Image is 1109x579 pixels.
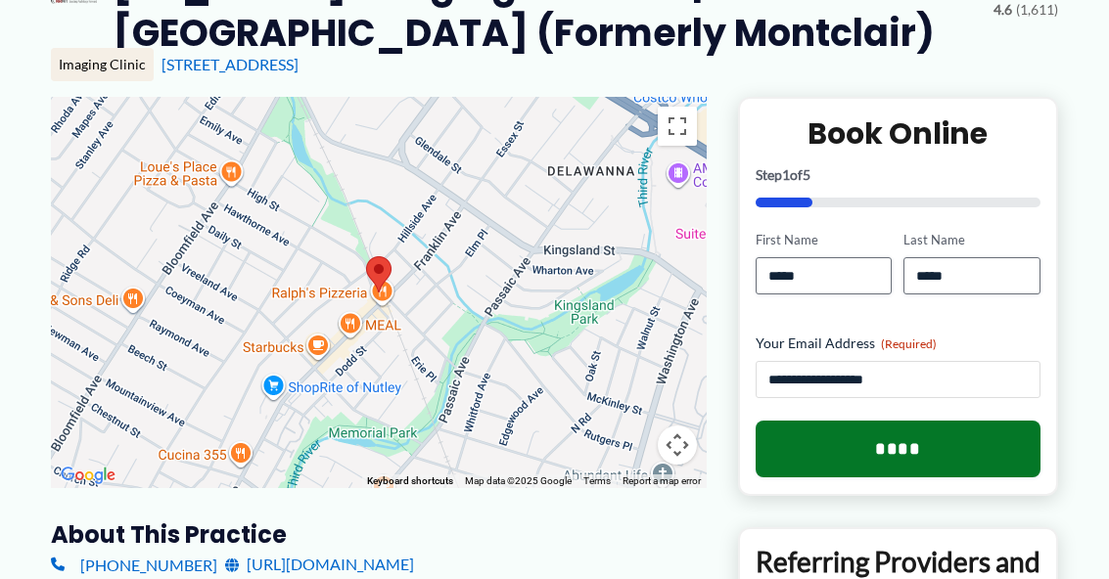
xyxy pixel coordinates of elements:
[756,114,1040,153] h2: Book Online
[465,475,572,486] span: Map data ©2025 Google
[756,334,1040,353] label: Your Email Address
[881,336,937,351] span: (Required)
[162,55,299,73] a: [STREET_ADDRESS]
[782,166,790,183] span: 1
[803,166,810,183] span: 5
[756,231,892,249] label: First Name
[623,475,701,486] a: Report a map error
[51,519,707,550] h3: About this practice
[903,231,1040,249] label: Last Name
[756,168,1040,182] p: Step of
[56,463,120,488] img: Google
[658,425,697,465] button: Map camera controls
[583,475,611,486] a: Terms (opens in new tab)
[51,550,217,579] a: [PHONE_NUMBER]
[51,48,154,81] div: Imaging Clinic
[56,463,120,488] a: Open this area in Google Maps (opens a new window)
[658,107,697,146] button: Toggle fullscreen view
[225,550,414,579] a: [URL][DOMAIN_NAME]
[367,474,453,488] button: Keyboard shortcuts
